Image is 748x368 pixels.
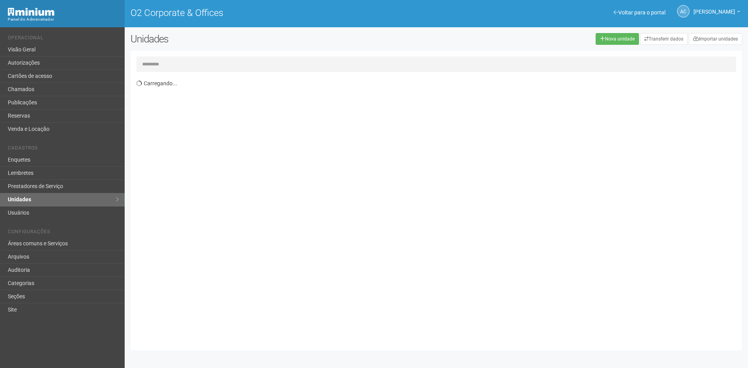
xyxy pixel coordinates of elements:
div: Painel do Administrador [8,16,119,23]
span: Ana Carla de Carvalho Silva [693,1,735,15]
li: Configurações [8,229,119,237]
li: Operacional [8,35,119,43]
div: Carregando... [136,76,742,345]
a: Nova unidade [596,33,639,45]
img: Minium [8,8,55,16]
a: Voltar para o portal [614,9,665,16]
a: Importar unidades [689,33,742,45]
h1: O2 Corporate & Offices [131,8,430,18]
a: AC [677,5,690,18]
h2: Unidades [131,33,379,45]
a: Transferir dados [640,33,688,45]
a: [PERSON_NAME] [693,10,740,16]
li: Cadastros [8,145,119,153]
